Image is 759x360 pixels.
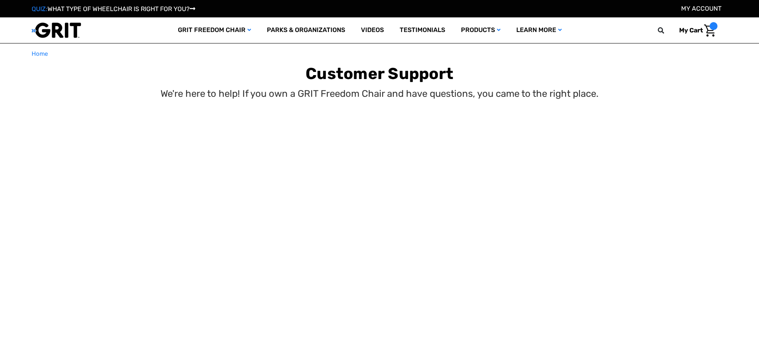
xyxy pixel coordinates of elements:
[673,22,717,39] a: Cart with 0 items
[392,17,453,43] a: Testimonials
[704,25,716,37] img: Cart
[259,17,353,43] a: Parks & Organizations
[661,22,673,39] input: Search
[32,5,195,13] a: QUIZ:WHAT TYPE OF WHEELCHAIR IS RIGHT FOR YOU?
[353,17,392,43] a: Videos
[32,49,727,58] nav: Breadcrumb
[170,17,259,43] a: GRIT Freedom Chair
[32,5,47,13] span: QUIZ:
[681,5,721,12] a: Account
[306,64,453,83] b: Customer Support
[32,49,48,58] a: Home
[679,26,703,34] span: My Cart
[508,17,570,43] a: Learn More
[32,22,81,38] img: GRIT All-Terrain Wheelchair and Mobility Equipment
[32,50,48,57] span: Home
[453,17,508,43] a: Products
[160,87,599,101] p: We're here to help! If you own a GRIT Freedom Chair and have questions, you came to the right place.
